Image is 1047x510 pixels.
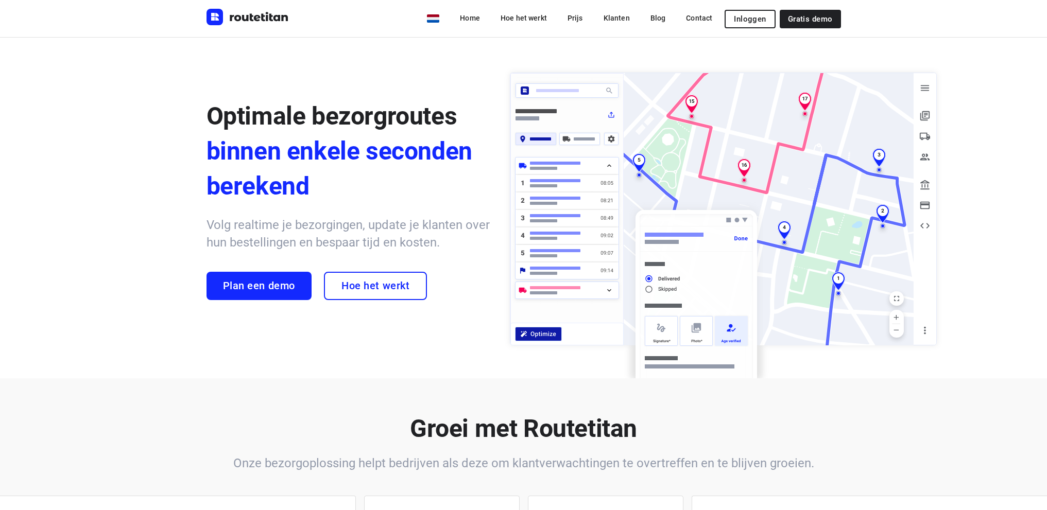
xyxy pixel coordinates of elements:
[492,9,555,27] a: Hoe het werkt
[559,9,591,27] a: Prijs
[725,10,775,28] button: Inloggen
[324,272,427,300] a: Hoe het werkt
[788,15,833,23] span: Gratis demo
[207,272,312,300] a: Plan een demo
[595,9,638,27] a: Klanten
[207,454,841,472] h6: Onze bezorgoplossing helpt bedrijven als deze om klantverwachtingen te overtreffen en te blijven ...
[410,414,637,443] b: Groei met Routetitan
[678,9,720,27] a: Contact
[341,280,409,292] span: Hoe het werkt
[207,134,490,204] span: binnen enkele seconden berekend
[452,9,488,27] a: Home
[504,66,943,379] img: illustration
[207,216,490,251] h6: Volg realtime je bezorgingen, update je klanten over hun bestellingen en bespaar tijd en kosten.
[207,101,457,131] span: Optimale bezorgroutes
[223,280,295,292] span: Plan een demo
[207,9,289,25] img: Routetitan logo
[780,10,841,28] a: Gratis demo
[734,15,766,23] span: Inloggen
[207,9,289,28] a: Routetitan
[642,9,674,27] a: Blog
